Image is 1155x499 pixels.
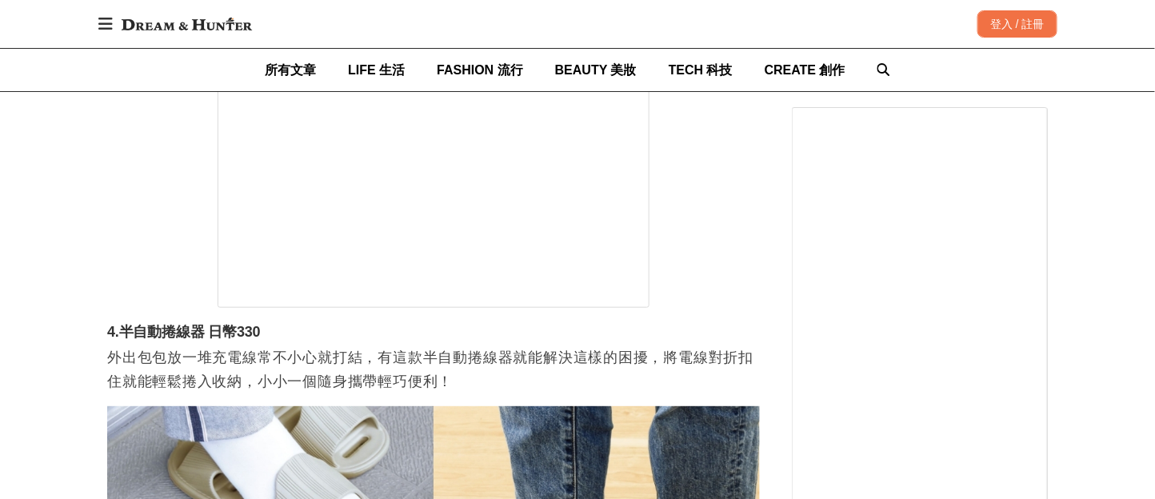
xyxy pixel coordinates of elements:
[555,49,637,91] a: BEAUTY 美妝
[107,324,760,341] h3: 4.半自動捲線器 日幣330
[555,63,637,77] span: BEAUTY 美妝
[437,49,523,91] a: FASHION 流行
[765,63,845,77] span: CREATE 創作
[265,49,316,91] a: 所有文章
[107,345,760,393] p: 外出包包放一堆充電線常不小心就打結，有這款半自動捲線器就能解決這樣的困擾，將電線對折扣住就能輕鬆捲入收納，小小一個隨身攜帶輕巧便利！
[437,63,523,77] span: FASHION 流行
[265,63,316,77] span: 所有文章
[977,10,1057,38] div: 登入 / 註冊
[669,49,733,91] a: TECH 科技
[114,10,260,38] img: Dream & Hunter
[348,49,405,91] a: LIFE 生活
[669,63,733,77] span: TECH 科技
[765,49,845,91] a: CREATE 創作
[348,63,405,77] span: LIFE 生活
